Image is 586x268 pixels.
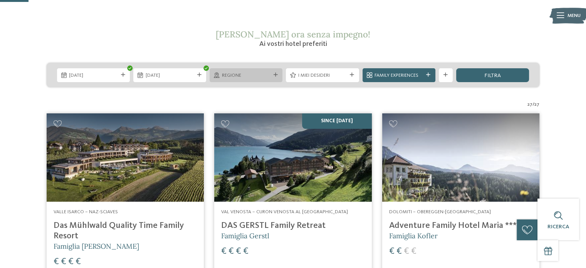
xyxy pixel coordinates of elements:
[54,242,139,251] span: Famiglia [PERSON_NAME]
[221,209,348,214] span: Val Venosta – Curon Venosta al [GEOGRAPHIC_DATA]
[389,231,438,240] span: Famiglia Kofler
[76,257,81,266] span: €
[547,224,569,229] span: Ricerca
[411,247,416,256] span: €
[389,247,395,256] span: €
[146,72,194,79] span: [DATE]
[396,247,402,256] span: €
[68,257,74,266] span: €
[61,257,66,266] span: €
[298,72,347,79] span: I miei desideri
[404,247,409,256] span: €
[221,247,227,256] span: €
[54,221,197,241] h4: Das Mühlwald Quality Time Family Resort
[54,209,118,214] span: Valle Isarco – Naz-Sciaves
[236,247,241,256] span: €
[228,247,234,256] span: €
[54,257,59,266] span: €
[221,221,364,231] h4: DAS GERSTL Family Retreat
[532,101,534,108] span: /
[243,247,249,256] span: €
[216,29,370,40] span: [PERSON_NAME] ora senza impegno!
[214,113,371,202] img: Cercate un hotel per famiglie? Qui troverete solo i migliori!
[259,40,327,47] span: Ai vostri hotel preferiti
[527,101,532,108] span: 27
[484,73,501,78] span: filtra
[222,72,270,79] span: Regione
[47,113,204,202] img: Cercate un hotel per famiglie? Qui troverete solo i migliori!
[534,101,539,108] span: 27
[389,209,491,214] span: Dolomiti – Obereggen-[GEOGRAPHIC_DATA]
[389,221,532,231] h4: Adventure Family Hotel Maria ****
[221,231,269,240] span: Famiglia Gerstl
[374,72,423,79] span: Family Experiences
[69,72,118,79] span: [DATE]
[382,113,539,202] img: Adventure Family Hotel Maria ****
